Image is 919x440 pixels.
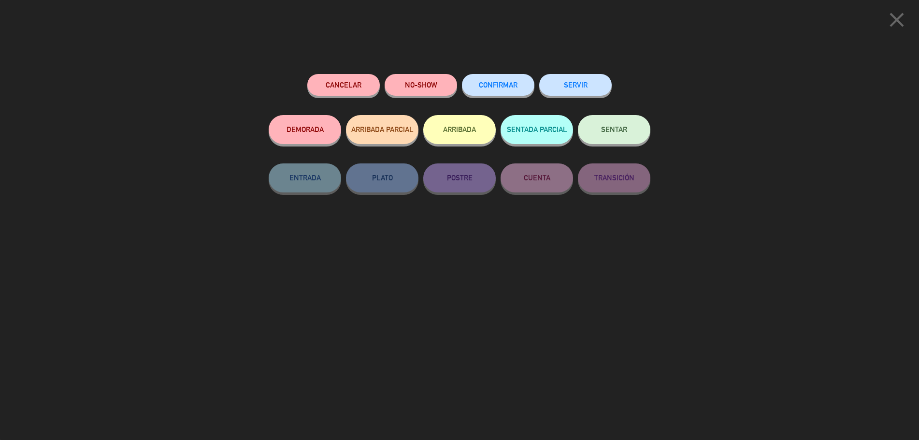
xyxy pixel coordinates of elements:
[423,163,496,192] button: POSTRE
[346,115,418,144] button: ARRIBADA PARCIAL
[307,74,380,96] button: Cancelar
[351,125,414,133] span: ARRIBADA PARCIAL
[501,115,573,144] button: SENTADA PARCIAL
[462,74,534,96] button: CONFIRMAR
[882,7,912,36] button: close
[539,74,612,96] button: SERVIR
[885,8,909,32] i: close
[269,115,341,144] button: DEMORADA
[578,115,650,144] button: SENTAR
[269,163,341,192] button: ENTRADA
[501,163,573,192] button: CUENTA
[479,81,517,89] span: CONFIRMAR
[385,74,457,96] button: NO-SHOW
[578,163,650,192] button: TRANSICIÓN
[423,115,496,144] button: ARRIBADA
[601,125,627,133] span: SENTAR
[346,163,418,192] button: PLATO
